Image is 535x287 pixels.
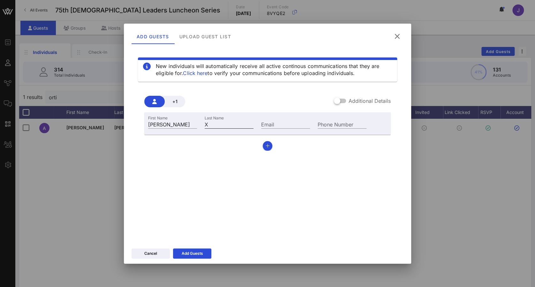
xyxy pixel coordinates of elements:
button: +1 [165,96,185,107]
label: Additional Details [349,98,391,104]
button: Cancel [132,248,170,259]
label: Last Name [205,116,224,120]
button: Add Guests [173,248,211,259]
span: +1 [170,99,180,104]
div: New individuals will automatically receive all active continous communications that they are elig... [156,63,392,77]
div: Add Guests [182,250,203,257]
div: Add Guests [132,29,174,44]
div: Upload Guest List [174,29,236,44]
div: Cancel [144,250,157,257]
label: First Name [148,116,168,120]
a: Click here [183,70,207,76]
